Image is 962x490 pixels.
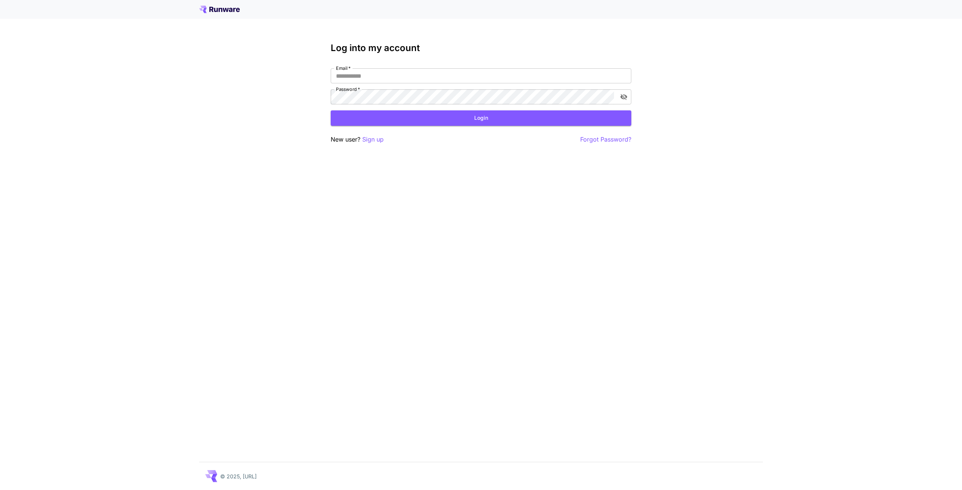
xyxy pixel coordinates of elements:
p: © 2025, [URL] [220,472,257,480]
button: Forgot Password? [580,135,631,144]
label: Email [336,65,351,71]
label: Password [336,86,360,92]
button: toggle password visibility [617,90,631,104]
p: New user? [331,135,384,144]
button: Sign up [362,135,384,144]
button: Login [331,110,631,126]
h3: Log into my account [331,43,631,53]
